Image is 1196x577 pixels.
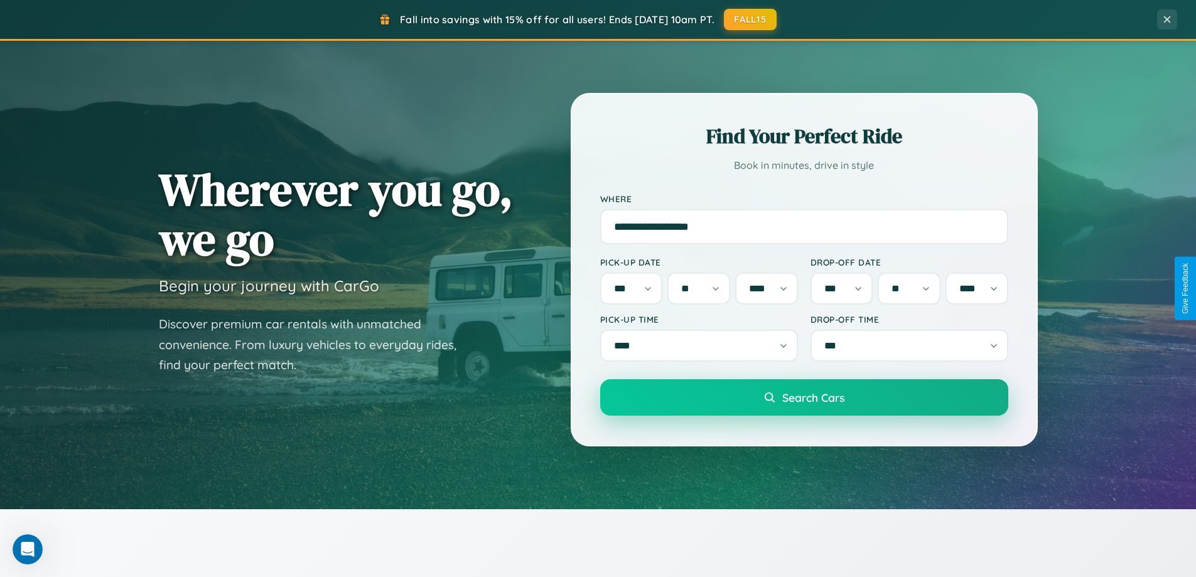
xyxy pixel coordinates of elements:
span: Search Cars [782,391,844,404]
span: Fall into savings with 15% off for all users! Ends [DATE] 10am PT. [400,13,714,26]
p: Book in minutes, drive in style [600,156,1008,175]
label: Pick-up Date [600,257,798,267]
label: Where [600,193,1008,204]
p: Discover premium car rentals with unmatched convenience. From luxury vehicles to everyday rides, ... [159,314,473,375]
button: Search Cars [600,379,1008,416]
label: Drop-off Date [811,257,1008,267]
h1: Wherever you go, we go [159,164,513,264]
button: FALL15 [724,9,777,30]
label: Pick-up Time [600,314,798,325]
div: Give Feedback [1181,263,1190,314]
h2: Find Your Perfect Ride [600,122,1008,150]
label: Drop-off Time [811,314,1008,325]
h3: Begin your journey with CarGo [159,276,379,295]
iframe: Intercom live chat [13,534,43,564]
